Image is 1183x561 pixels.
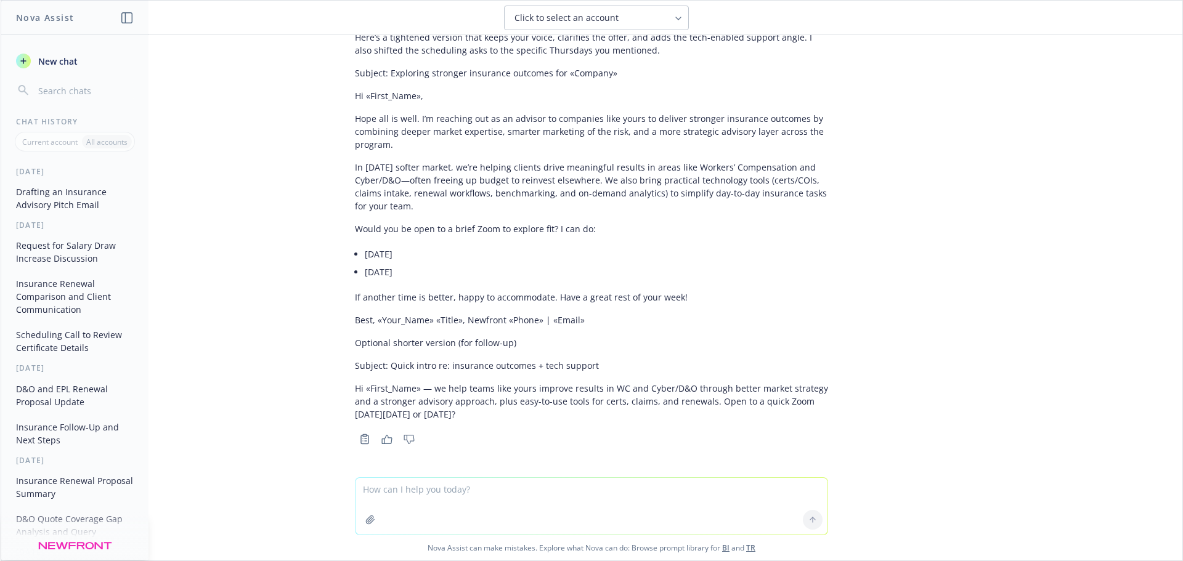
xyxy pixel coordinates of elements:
p: If another time is better, happy to accommodate. Have a great rest of your week! [355,291,828,304]
button: Thumbs down [399,430,419,448]
div: [DATE] [1,166,148,177]
li: [DATE] [365,245,828,263]
svg: Copy to clipboard [359,434,370,445]
input: Search chats [36,82,134,99]
p: All accounts [86,137,128,147]
div: [DATE] [1,547,148,557]
p: Subject: Exploring stronger insurance outcomes for «Company» [355,67,828,79]
p: Best, «Your_Name» «Title», Newfront «Phone» | «Email» [355,313,828,326]
li: [DATE] [365,263,828,281]
p: Current account [22,137,78,147]
button: D&O Quote Coverage Gap Analysis and Query [11,509,139,542]
div: Chat History [1,116,148,127]
p: Would you be open to a brief Zoom to explore fit? I can do: [355,222,828,235]
button: New chat [11,50,139,72]
h1: Nova Assist [16,11,74,24]
button: Insurance Renewal Proposal Summary [11,470,139,504]
p: In [DATE] softer market, we’re helping clients drive meaningful results in areas like Workers’ Co... [355,161,828,212]
p: Hi «First_Name», [355,89,828,102]
p: Optional shorter version (for follow-up) [355,336,828,349]
span: Click to select an account [514,12,619,24]
div: [DATE] [1,455,148,466]
p: Subject: Quick intro re: insurance outcomes + tech support [355,359,828,372]
button: Scheduling Call to Review Certificate Details [11,325,139,358]
a: BI [722,543,730,553]
p: Hi «First_Name» — we help teams like yours improve results in WC and Cyber/D&O through better mar... [355,382,828,421]
button: D&O and EPL Renewal Proposal Update [11,379,139,412]
div: [DATE] [1,220,148,230]
p: Here’s a tightened version that keeps your voice, clarifies the offer, and adds the tech-enabled ... [355,31,828,57]
span: New chat [36,55,78,68]
div: [DATE] [1,363,148,373]
button: Drafting an Insurance Advisory Pitch Email [11,182,139,215]
p: Hope all is well. I’m reaching out as an advisor to companies like yours to deliver stronger insu... [355,112,828,151]
button: Insurance Renewal Comparison and Client Communication [11,273,139,320]
button: Click to select an account [504,6,689,30]
button: Insurance Follow-Up and Next Steps [11,417,139,450]
a: TR [746,543,755,553]
span: Nova Assist can make mistakes. Explore what Nova can do: Browse prompt library for and [6,535,1177,560]
button: Request for Salary Draw Increase Discussion [11,235,139,268]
